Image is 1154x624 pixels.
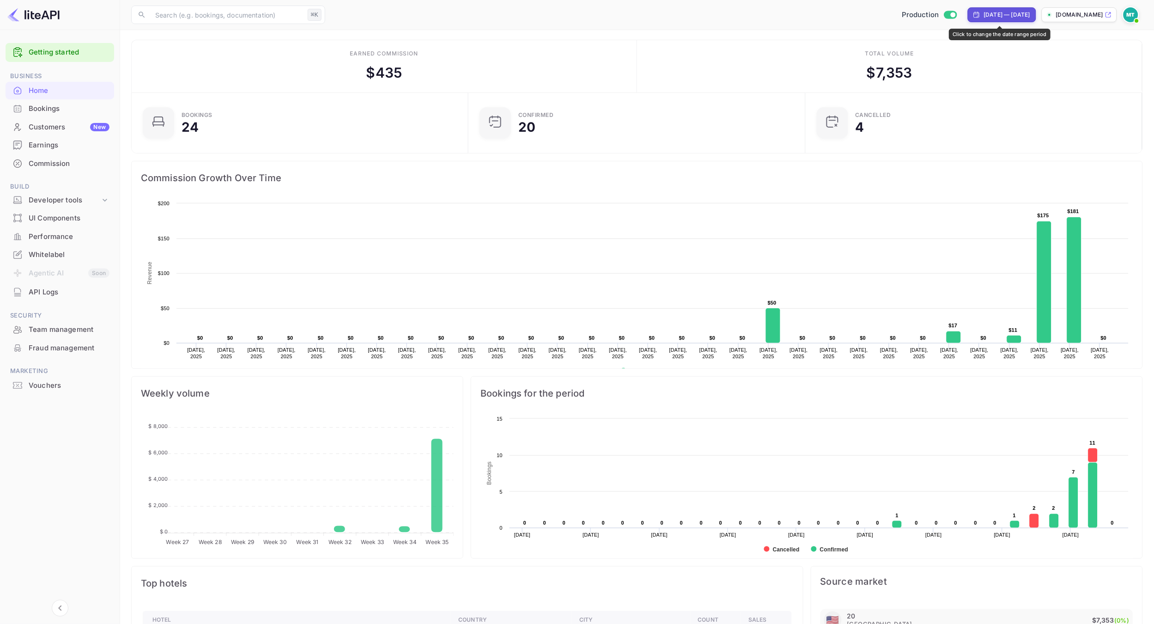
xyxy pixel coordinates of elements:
div: CustomersNew [6,118,114,136]
text: [DATE] [789,532,805,538]
input: Search (e.g. bookings, documentation) [150,6,304,24]
a: Commission [6,155,114,172]
text: [DATE], 2025 [428,347,446,359]
text: [DATE], 2025 [1091,347,1109,359]
text: $0 [528,335,534,341]
text: 0 [876,520,879,526]
div: CANCELLED [856,112,892,118]
text: [DATE], 2025 [820,347,838,359]
text: [DATE], 2025 [248,347,266,359]
text: $175 [1038,213,1049,218]
div: Team management [29,324,109,335]
tspan: Week 35 [426,539,449,546]
span: Build [6,182,114,192]
div: Total volume [865,49,914,58]
text: $200 [158,201,170,206]
text: $0 [257,335,263,341]
div: Click to change the date range period [949,29,1051,40]
text: 0 [523,520,526,526]
div: $ 7,353 [867,62,912,83]
text: Revenue [630,368,653,374]
text: $50 [768,300,777,306]
text: [DATE], 2025 [368,347,386,359]
text: [DATE], 2025 [790,347,808,359]
text: 0 [817,520,820,526]
text: [DATE], 2025 [398,347,416,359]
text: 0 [1111,520,1114,526]
text: [DATE], 2025 [458,347,476,359]
text: [DATE], 2025 [308,347,326,359]
text: 1 [1013,513,1016,518]
text: 2 [1052,505,1055,511]
div: UI Components [29,213,109,224]
div: Confirmed [518,112,554,118]
div: Bookings [29,104,109,114]
text: $0 [920,335,926,341]
text: 0 [974,520,977,526]
a: Bookings [6,100,114,117]
text: 0 [700,520,703,526]
text: 11 [1090,440,1096,446]
div: Getting started [6,43,114,62]
div: Vouchers [6,377,114,395]
span: Business [6,71,114,81]
div: 20 [518,121,535,134]
tspan: Week 34 [393,539,417,546]
div: Switch to Sandbox mode [898,10,960,20]
text: $0 [619,335,625,341]
text: [DATE], 2025 [489,347,507,359]
text: 1 [896,513,899,518]
text: $0 [408,335,414,341]
text: [DATE] [857,532,874,538]
p: 20 [847,612,856,620]
text: $0 [710,335,716,341]
text: [DATE], 2025 [338,347,356,359]
text: $100 [158,270,170,276]
div: Whitelabel [6,246,114,264]
tspan: $ 4,000 [148,476,168,482]
text: 0 [582,520,585,526]
text: $0 [830,335,836,341]
text: [DATE] [1063,532,1080,538]
div: Commission [29,159,109,169]
div: Whitelabel [29,250,109,260]
div: ⌘K [308,9,322,21]
text: 0 [500,525,503,531]
text: [DATE], 2025 [850,347,868,359]
div: Bookings [6,100,114,118]
div: Earnings [29,140,109,151]
div: Earned commission [350,49,418,58]
text: $0 [649,335,655,341]
text: $150 [158,236,170,241]
text: 0 [621,520,624,526]
text: 0 [798,520,801,526]
div: Earnings [6,136,114,154]
text: [DATE], 2025 [609,347,627,359]
text: [DATE], 2025 [218,347,236,359]
span: Marketing [6,366,114,376]
text: $0 [800,335,806,341]
div: UI Components [6,209,114,227]
text: [DATE] [994,532,1011,538]
div: Team management [6,321,114,339]
tspan: Week 29 [231,539,254,546]
text: $181 [1068,208,1079,214]
div: Performance [29,232,109,242]
a: Earnings [6,136,114,153]
text: $0 [679,335,685,341]
text: $0 [498,335,504,341]
button: Collapse navigation [52,600,68,617]
text: [DATE] [720,532,737,538]
div: 24 [182,121,199,134]
div: Click to change the date range period [968,7,1036,22]
a: Getting started [29,47,109,58]
text: 0 [935,520,938,526]
text: [DATE], 2025 [579,347,597,359]
span: (0%) [1114,617,1130,624]
span: Production [902,10,939,20]
text: [DATE], 2025 [519,347,537,359]
div: Developer tools [6,192,114,208]
text: $0 [197,335,203,341]
div: New [90,123,109,131]
text: [DATE], 2025 [971,347,989,359]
